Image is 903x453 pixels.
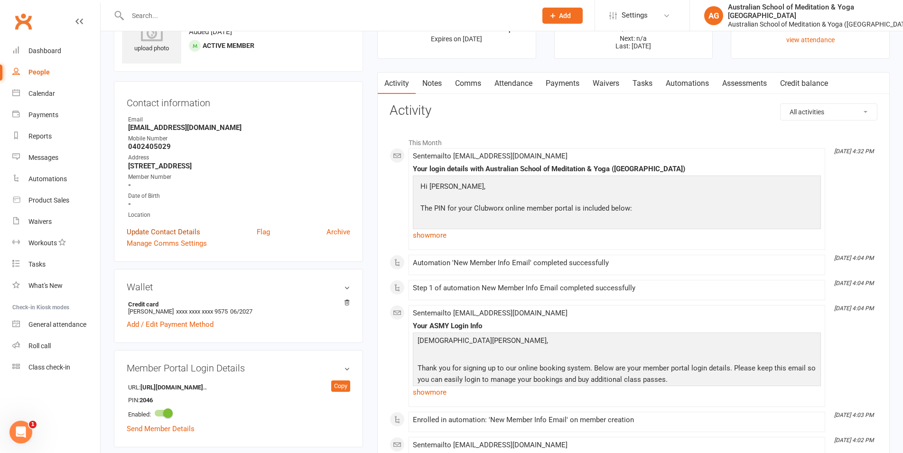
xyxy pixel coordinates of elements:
a: Messages [12,147,100,168]
i: [DATE] 4:04 PM [834,255,874,261]
div: Roll call [28,342,51,350]
a: Archive [326,226,350,238]
div: Step 1 of automation New Member Info Email completed successfully [413,284,821,292]
a: Waivers [586,73,626,94]
div: What's New [28,282,63,289]
a: Workouts [12,232,100,254]
div: Waivers [28,218,52,225]
a: Class kiosk mode [12,357,100,378]
span: Expires on [DATE] [431,35,482,43]
a: Update Contact Details [127,226,200,238]
a: Dashboard [12,40,100,62]
a: Tasks [626,73,659,94]
div: Automations [28,175,67,183]
a: Roll call [12,335,100,357]
p: The PIN for your Clubworx online member portal is included below: [418,203,634,216]
a: What's New [12,275,100,296]
a: Activity [378,73,416,94]
div: Member Number [128,173,350,182]
li: URL: [127,380,350,394]
a: Waivers [12,211,100,232]
a: Calendar [12,83,100,104]
div: Calendar [28,90,55,97]
a: show more [413,386,821,399]
span: Add [559,12,571,19]
a: Tasks [12,254,100,275]
a: General attendance kiosk mode [12,314,100,335]
div: Never [740,22,881,32]
strong: 2046 [140,396,194,406]
div: Payments [28,111,58,119]
div: People [28,68,50,76]
li: Enabled: [127,406,350,421]
li: This Month [390,133,877,148]
div: Reports [28,132,52,140]
a: Add / Edit Payment Method [127,319,214,330]
a: Automations [12,168,100,190]
a: Assessments [716,73,773,94]
div: Mobile Number [128,134,350,143]
div: Address [128,153,350,162]
div: AG [704,6,723,25]
h3: Member Portal Login Details [127,363,350,373]
i: [DATE] 4:32 PM [834,148,874,155]
a: Reports [12,126,100,147]
li: PIN: [127,393,350,407]
div: Messages [28,154,58,161]
span: xxxx xxxx xxxx 9575 [176,308,228,315]
p: Hi [PERSON_NAME], [418,181,634,194]
span: Settings [622,5,648,26]
div: $0.00 [563,22,704,32]
a: Clubworx [11,9,35,33]
a: Send Member Details [127,425,195,433]
strong: Credit card [128,301,345,308]
a: Credit balance [773,73,835,94]
div: Your ASMY Login Info [413,322,821,330]
span: Sent email to [EMAIL_ADDRESS][DOMAIN_NAME] [413,309,568,317]
a: Manage Comms Settings [127,238,207,249]
a: view attendance [786,36,835,44]
div: Workouts [28,239,57,247]
span: 06/2027 [230,308,252,315]
div: Automation 'New Member Info Email' completed successfully [413,259,821,267]
strong: [URL][DOMAIN_NAME].. [140,383,207,393]
div: General attendance [28,321,86,328]
a: Attendance [488,73,539,94]
div: Enrolled in automation: 'New Member Info Email' on member creation [413,416,821,424]
time: Added [DATE] [189,28,232,36]
a: Automations [659,73,716,94]
strong: - [128,200,350,208]
a: Notes [416,73,448,94]
span: Sent email to [EMAIL_ADDRESS][DOMAIN_NAME] [413,441,568,449]
i: [DATE] 4:04 PM [834,280,874,287]
a: show more [413,229,821,242]
a: Payments [539,73,586,94]
h3: Wallet [127,282,350,292]
a: Payments [12,104,100,126]
div: Class check-in [28,363,70,371]
div: Product Sales [28,196,69,204]
button: Add [542,8,583,24]
div: upload photo [122,22,181,54]
div: Copy [331,380,350,392]
strong: 0402405029 [128,142,350,151]
a: People [12,62,100,83]
input: Search... [125,9,530,22]
p: [DEMOGRAPHIC_DATA][PERSON_NAME], [415,335,819,349]
h3: Contact information [127,94,350,108]
div: Date of Birth [128,192,350,201]
p: Thank you for signing up to our online booking system. Below are your member portal login details... [415,362,819,388]
span: Sent email to [EMAIL_ADDRESS][DOMAIN_NAME] [413,152,568,160]
i: [DATE] 4:04 PM [834,305,874,312]
p: Next: n/a Last: [DATE] [563,35,704,50]
iframe: Intercom live chat [9,421,32,444]
a: Comms [448,73,488,94]
strong: - [128,181,350,189]
div: Tasks [28,260,46,268]
strong: [STREET_ADDRESS] [128,162,350,170]
strong: [EMAIL_ADDRESS][DOMAIN_NAME] [128,123,350,132]
div: Location [128,211,350,220]
span: 1 [29,421,37,428]
div: Your login details with Australian School of Meditation & Yoga ([GEOGRAPHIC_DATA]) [413,165,821,173]
li: [PERSON_NAME] [127,299,350,316]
